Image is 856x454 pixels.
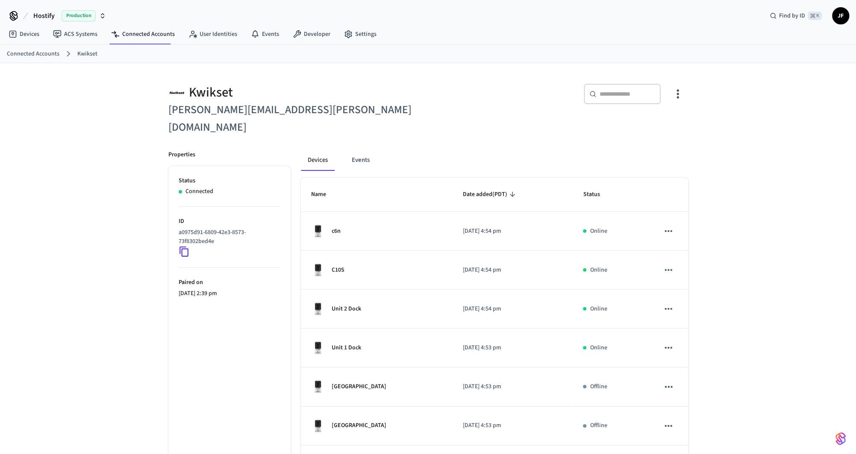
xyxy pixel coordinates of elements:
p: Connected [185,187,213,196]
button: Events [345,150,377,171]
img: Kwikset Halo Touchscreen Wifi Enabled Smart Lock, Polished Chrome, Front [311,224,325,238]
a: Connected Accounts [104,26,182,42]
a: ACS Systems [46,26,104,42]
p: [DATE] 4:54 pm [462,266,562,275]
span: JF [833,8,848,23]
button: Devices [301,150,335,171]
a: Developer [286,26,337,42]
span: Date added(PDT) [462,188,518,201]
p: Online [590,266,607,275]
div: connected account tabs [301,150,688,171]
p: Unit 1 Dock [332,343,361,352]
a: Events [244,26,286,42]
button: JF [832,7,849,24]
p: c6n [332,227,341,236]
p: Online [590,305,607,313]
img: Kwikset Halo Touchscreen Wifi Enabled Smart Lock, Polished Chrome, Front [311,380,325,393]
p: Status [179,176,280,185]
a: Devices [2,26,46,42]
img: Kwikset Halo Touchscreen Wifi Enabled Smart Lock, Polished Chrome, Front [311,302,325,316]
p: C10S [332,266,344,275]
p: [DATE] 4:53 pm [462,343,562,352]
p: [DATE] 2:39 pm [179,289,280,298]
p: a0975d91-6809-42e3-8573-73f8302bed4e [179,228,277,246]
a: Kwikset [77,50,97,59]
span: Find by ID [779,12,805,20]
p: [GEOGRAPHIC_DATA] [332,382,386,391]
img: Kwikset Halo Touchscreen Wifi Enabled Smart Lock, Polished Chrome, Front [311,263,325,277]
img: Kwikset Logo, Square [168,84,185,101]
p: Properties [168,150,195,159]
a: User Identities [182,26,244,42]
p: Offline [590,421,607,430]
a: Settings [337,26,383,42]
img: Kwikset Halo Touchscreen Wifi Enabled Smart Lock, Polished Chrome, Front [311,341,325,354]
p: ID [179,217,280,226]
p: Unit 2 Dock [332,305,361,313]
p: Online [590,227,607,236]
img: SeamLogoGradient.69752ec5.svg [835,432,846,445]
p: Paired on [179,278,280,287]
span: ⌘ K [808,12,822,20]
p: Online [590,343,607,352]
p: Offline [590,382,607,391]
a: Connected Accounts [7,50,59,59]
span: Production [62,10,96,21]
p: [DATE] 4:53 pm [462,382,562,391]
p: [DATE] 4:54 pm [462,305,562,313]
img: Kwikset Halo Touchscreen Wifi Enabled Smart Lock, Polished Chrome, Front [311,419,325,433]
p: [DATE] 4:54 pm [462,227,562,236]
span: Name [311,188,337,201]
p: [GEOGRAPHIC_DATA] [332,421,386,430]
div: Kwikset [168,84,423,101]
h6: [PERSON_NAME][EMAIL_ADDRESS][PERSON_NAME][DOMAIN_NAME] [168,101,423,136]
p: [DATE] 4:53 pm [462,421,562,430]
span: Status [583,188,611,201]
span: Hostify [33,11,55,21]
div: Find by ID⌘ K [763,8,829,23]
